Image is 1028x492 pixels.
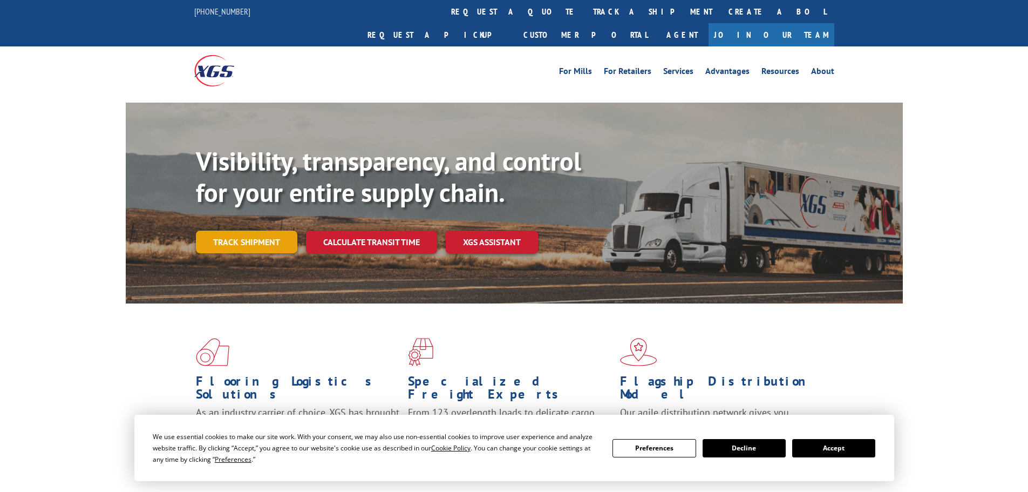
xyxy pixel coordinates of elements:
[446,231,538,254] a: XGS ASSISTANT
[408,375,612,406] h1: Specialized Freight Experts
[620,406,819,432] span: Our agile distribution network gives you nationwide inventory management on demand.
[153,431,600,465] div: We use essential cookies to make our site work. With your consent, we may also use non-essential ...
[196,406,399,444] span: As an industry carrier of choice, XGS has brought innovation and dedication to flooring logistics...
[194,6,250,17] a: [PHONE_NUMBER]
[134,415,894,481] div: Cookie Consent Prompt
[620,338,657,366] img: xgs-icon-flagship-distribution-model-red
[559,67,592,79] a: For Mills
[196,231,297,253] a: Track shipment
[705,67,750,79] a: Advantages
[408,338,433,366] img: xgs-icon-focused-on-flooring-red
[811,67,834,79] a: About
[215,455,251,464] span: Preferences
[663,67,693,79] a: Services
[515,23,656,46] a: Customer Portal
[196,144,581,209] b: Visibility, transparency, and control for your entire supply chain.
[359,23,515,46] a: Request a pickup
[306,231,437,254] a: Calculate transit time
[196,338,229,366] img: xgs-icon-total-supply-chain-intelligence-red
[703,439,786,457] button: Decline
[792,439,875,457] button: Accept
[656,23,709,46] a: Agent
[431,443,471,453] span: Cookie Policy
[761,67,799,79] a: Resources
[604,67,651,79] a: For Retailers
[408,406,612,454] p: From 123 overlength loads to delicate cargo, our experienced staff knows the best way to move you...
[196,375,400,406] h1: Flooring Logistics Solutions
[709,23,834,46] a: Join Our Team
[612,439,696,457] button: Preferences
[620,375,824,406] h1: Flagship Distribution Model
